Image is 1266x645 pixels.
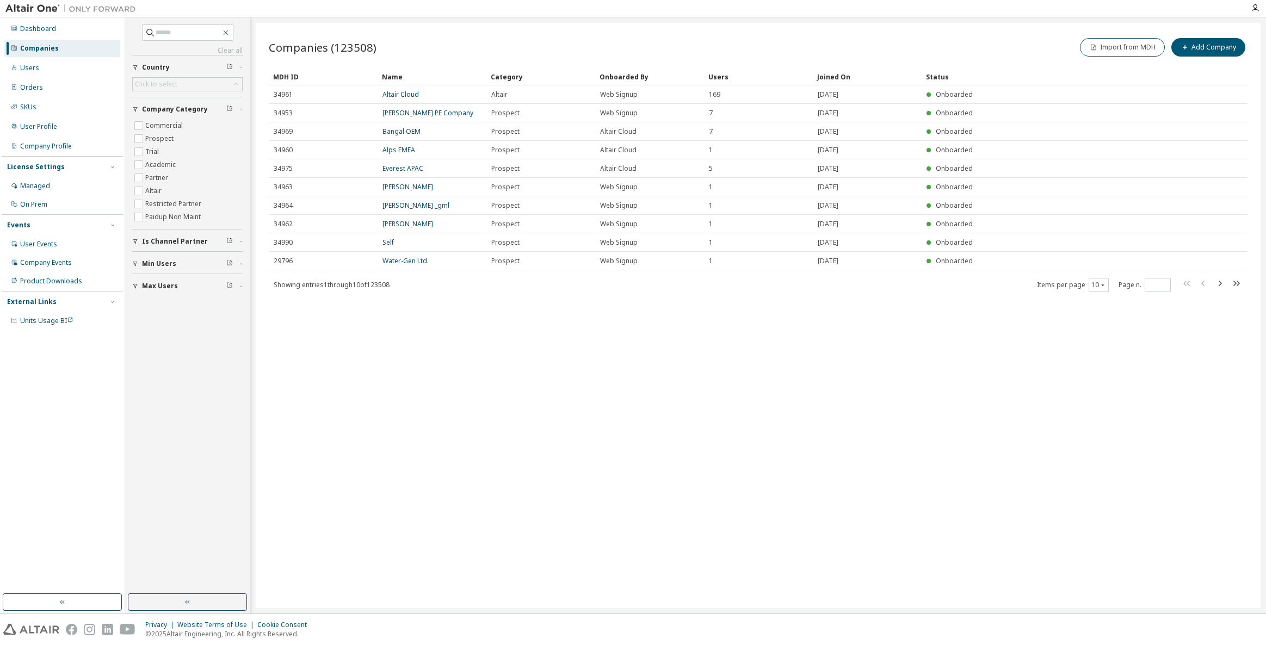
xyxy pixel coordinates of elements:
span: Prospect [491,146,520,154]
span: Web Signup [600,220,638,228]
div: Product Downloads [20,277,82,286]
span: Onboarded [936,182,973,191]
div: License Settings [7,163,65,171]
span: 34960 [274,146,293,154]
button: Company Category [132,97,243,121]
span: Web Signup [600,238,638,247]
a: [PERSON_NAME] [382,219,433,228]
div: Companies [20,44,59,53]
span: [DATE] [818,164,838,173]
span: [DATE] [818,201,838,210]
span: Clear filter [226,282,233,290]
img: linkedin.svg [102,624,113,635]
span: Prospect [491,127,520,136]
span: Altair Cloud [600,127,637,136]
span: 1 [709,146,713,154]
span: Onboarded [936,164,973,173]
div: Privacy [145,621,177,629]
button: Country [132,55,243,79]
span: Web Signup [600,201,638,210]
label: Paidup Non Maint [145,210,203,224]
span: Onboarded [936,108,973,117]
span: Onboarded [936,238,973,247]
div: Orders [20,83,43,92]
span: 34962 [274,220,293,228]
div: Company Profile [20,142,72,151]
span: Clear filter [226,63,233,72]
span: Units Usage BI [20,316,73,325]
span: Web Signup [600,90,638,99]
label: Academic [145,158,178,171]
span: Items per page [1037,278,1109,292]
span: Page n. [1119,278,1171,292]
button: Min Users [132,252,243,276]
span: 7 [709,127,713,136]
span: 1 [709,220,713,228]
span: 34964 [274,201,293,210]
div: User Events [20,240,57,249]
span: 1 [709,201,713,210]
div: Click to select [135,80,177,89]
div: Dashboard [20,24,56,33]
a: Bangal OEM [382,127,421,136]
span: Altair [491,90,508,99]
div: SKUs [20,103,36,111]
span: Altair Cloud [600,164,637,173]
span: Country [142,63,170,72]
a: [PERSON_NAME] PE Company [382,108,473,117]
div: Managed [20,182,50,190]
span: Showing entries 1 through 10 of 123508 [274,280,390,289]
div: Company Events [20,258,72,267]
span: Onboarded [936,90,973,99]
img: Altair One [5,3,141,14]
span: [DATE] [818,183,838,191]
span: Company Category [142,105,208,114]
span: Companies (123508) [269,40,376,55]
span: Clear filter [226,259,233,268]
a: [PERSON_NAME] _gml [382,201,449,210]
a: Clear all [132,46,243,55]
span: 34963 [274,183,293,191]
div: Status [926,68,1182,85]
span: Prospect [491,238,520,247]
span: Max Users [142,282,178,290]
span: Clear filter [226,237,233,246]
span: Onboarded [936,127,973,136]
div: On Prem [20,200,47,209]
label: Trial [145,145,161,158]
img: instagram.svg [84,624,95,635]
a: Altair Cloud [382,90,419,99]
span: Onboarded [936,145,973,154]
a: Self [382,238,394,247]
p: © 2025 Altair Engineering, Inc. All Rights Reserved. [145,629,313,638]
div: Onboarded By [600,68,700,85]
img: facebook.svg [66,624,77,635]
a: Alps EMEA [382,145,415,154]
span: Prospect [491,201,520,210]
div: Users [708,68,808,85]
span: 34975 [274,164,293,173]
span: 5 [709,164,713,173]
span: Altair Cloud [600,146,637,154]
span: [DATE] [818,220,838,228]
div: Click to select [133,78,242,91]
span: 29796 [274,257,293,265]
div: Joined On [817,68,917,85]
div: Website Terms of Use [177,621,257,629]
label: Prospect [145,132,176,145]
div: User Profile [20,122,57,131]
div: External Links [7,297,57,306]
span: Prospect [491,183,520,191]
span: 1 [709,257,713,265]
span: Prospect [491,220,520,228]
div: Category [491,68,591,85]
button: Import from MDH [1080,38,1165,57]
span: 1 [709,238,713,247]
img: youtube.svg [120,624,135,635]
span: 34961 [274,90,293,99]
span: Prospect [491,257,520,265]
span: [DATE] [818,127,838,136]
span: Web Signup [600,183,638,191]
button: Is Channel Partner [132,230,243,253]
span: Web Signup [600,257,638,265]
